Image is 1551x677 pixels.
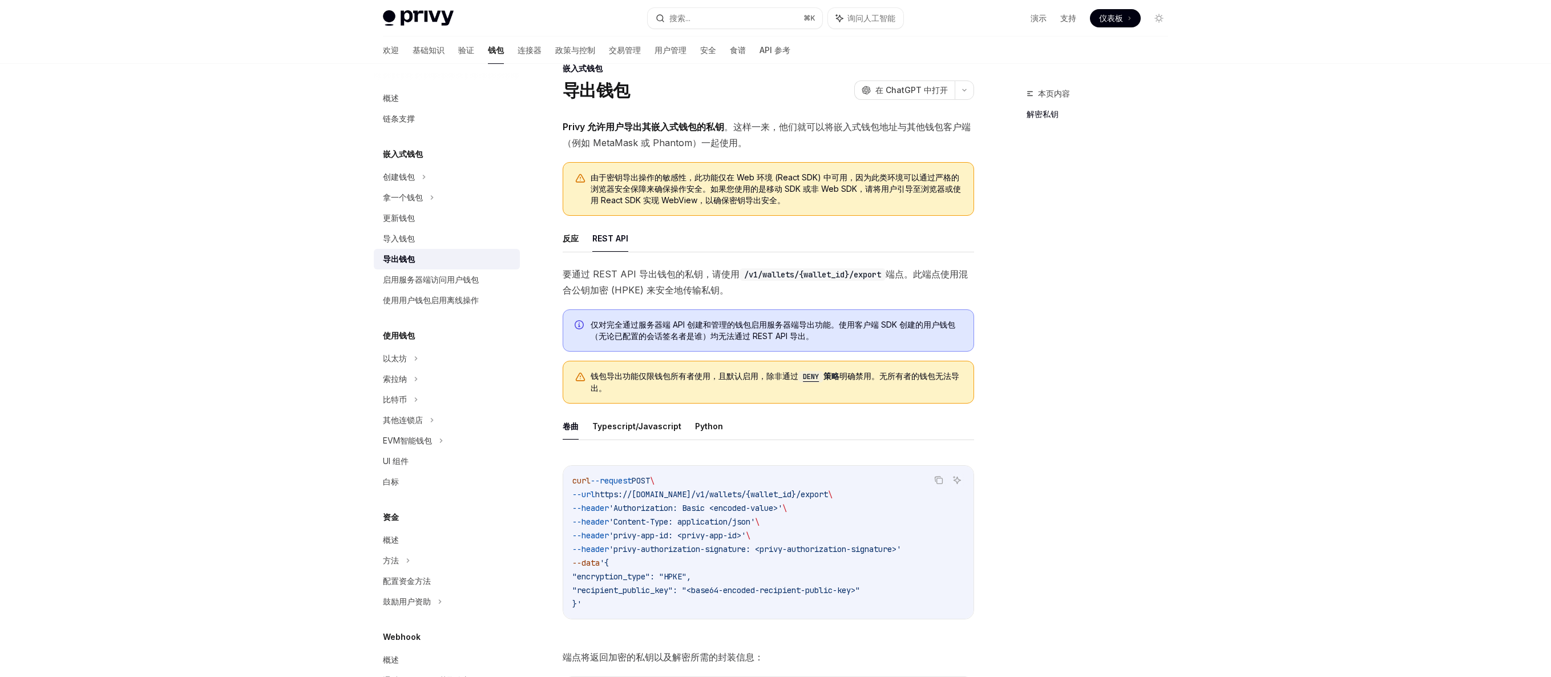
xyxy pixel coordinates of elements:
span: \ [755,517,760,527]
code: DENY [798,371,823,382]
a: 政策与控制 [555,37,595,64]
a: API 参考 [760,37,790,64]
font: 使用用户钱包启用离线操作 [383,295,479,305]
a: 安全 [700,37,716,64]
a: 概述 [374,650,520,670]
font: Python [695,421,723,431]
font: Privy 允许用户导出其嵌入式钱包的私钥 [563,121,724,132]
span: }' [572,599,581,609]
font: 其他连锁店 [383,415,423,425]
font: 仪表板 [1099,13,1123,23]
font: 政策与控制 [555,45,595,55]
font: 欢迎 [383,45,399,55]
font: 拿一个钱包 [383,192,423,202]
font: 资金 [383,512,399,522]
img: 灯光标志 [383,10,454,26]
a: 仪表板 [1090,9,1141,27]
font: 支持 [1060,13,1076,23]
button: 卷曲 [563,413,579,440]
font: 鼓励用户资助 [383,597,431,606]
a: DENY策略 [798,371,839,381]
span: --header [572,503,609,513]
a: 欢迎 [383,37,399,64]
font: 配置资金方法 [383,576,431,586]
a: 用户管理 [655,37,686,64]
font: 比特币 [383,394,407,404]
a: 概述 [374,88,520,108]
font: EVM智能钱包 [383,436,432,445]
font: 更新钱包 [383,213,415,223]
font: 仅对完全通过服务器端 API 创建和管理的钱包启用服务器端导出功能。使用客户端 SDK 创建的用户钱包（无论已配置的会话签名者是谁）均无法通过 REST API 导出。 [591,320,955,341]
a: 验证 [458,37,474,64]
font: 嵌入式钱包 [563,63,603,73]
font: Typescript/Javascript [592,421,681,431]
font: Webhook [383,632,421,642]
svg: 信息 [575,320,586,332]
font: 策略 [823,371,839,381]
font: 导入钱包 [383,233,415,243]
button: 在 ChatGPT 中打开 [854,80,955,100]
span: --header [572,544,609,554]
a: 钱包 [488,37,504,64]
font: API 参考 [760,45,790,55]
font: 验证 [458,45,474,55]
a: 导入钱包 [374,228,520,249]
a: 更新钱包 [374,208,520,228]
font: 嵌入式钱包 [383,149,423,159]
font: 用户管理 [655,45,686,55]
font: 基础知识 [413,45,445,55]
font: 食谱 [730,45,746,55]
button: REST API [592,225,628,252]
svg: 警告 [575,372,586,383]
span: --header [572,517,609,527]
a: 交易管理 [609,37,641,64]
font: K [810,14,815,22]
a: UI 组件 [374,451,520,472]
button: 切换暗模式 [1150,9,1168,27]
font: UI 组件 [383,456,409,466]
button: Typescript/Javascript [592,413,681,440]
span: --data [572,558,600,568]
span: \ [746,530,750,541]
span: POST [632,475,650,486]
a: 食谱 [730,37,746,64]
font: 方法 [383,555,399,565]
span: --request [591,475,632,486]
font: 演示 [1031,13,1047,23]
a: 概述 [374,530,520,550]
button: 询问人工智能 [950,473,964,487]
span: "encryption_type": "HPKE", [572,571,691,582]
span: --url [572,489,595,499]
font: REST API [592,233,628,243]
font: 导出钱包 [383,254,415,264]
font: 由于密钥导出操作的敏感性，此功能仅在 Web 环境 (React SDK) 中可用，因为此类环境可以通过严格的浏览器安全保障来确保操作安全。如果您使用的是移动 SDK 或非 Web SDK，请将... [591,172,961,205]
button: 反应 [563,225,579,252]
font: ⌘ [803,14,810,22]
font: 钱包导出功能仅限钱包所有者使用，且默认启用，除非通过 [591,371,798,381]
font: 索拉纳 [383,374,407,384]
font: 。这样一来，他们就可以将嵌入式钱包地址与其他钱包客户端（例如 MetaMask 或 Phantom）一起使用。 [563,121,971,148]
a: 使用用户钱包启用离线操作 [374,290,520,311]
font: 解密私钥 [1027,109,1059,119]
a: 白标 [374,472,520,492]
code: /v1/wallets/{wallet_id}/export [740,268,886,281]
a: 演示 [1031,13,1047,24]
font: 钱包 [488,45,504,55]
font: 以太坊 [383,353,407,363]
a: 导出钱包 [374,249,520,269]
font: 启用服务器端访问用户钱包 [383,275,479,284]
font: 端点将返回加密的私钥以及解密所需的封装信息： [563,651,764,663]
a: 解密私钥 [1027,105,1177,123]
button: 询问人工智能 [828,8,903,29]
font: 卷曲 [563,421,579,431]
font: 使用钱包 [383,331,415,340]
button: 复制代码块中的内容 [931,473,946,487]
a: 连接器 [518,37,542,64]
font: 创建钱包 [383,172,415,182]
span: https://[DOMAIN_NAME]/v1/wallets/{wallet_id}/export [595,489,828,499]
span: "recipient_public_key": "<base64-encoded-recipient-public-key>" [572,585,860,595]
font: 连接器 [518,45,542,55]
span: --header [572,530,609,541]
svg: 警告 [575,173,586,184]
a: 链条支撑 [374,108,520,129]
